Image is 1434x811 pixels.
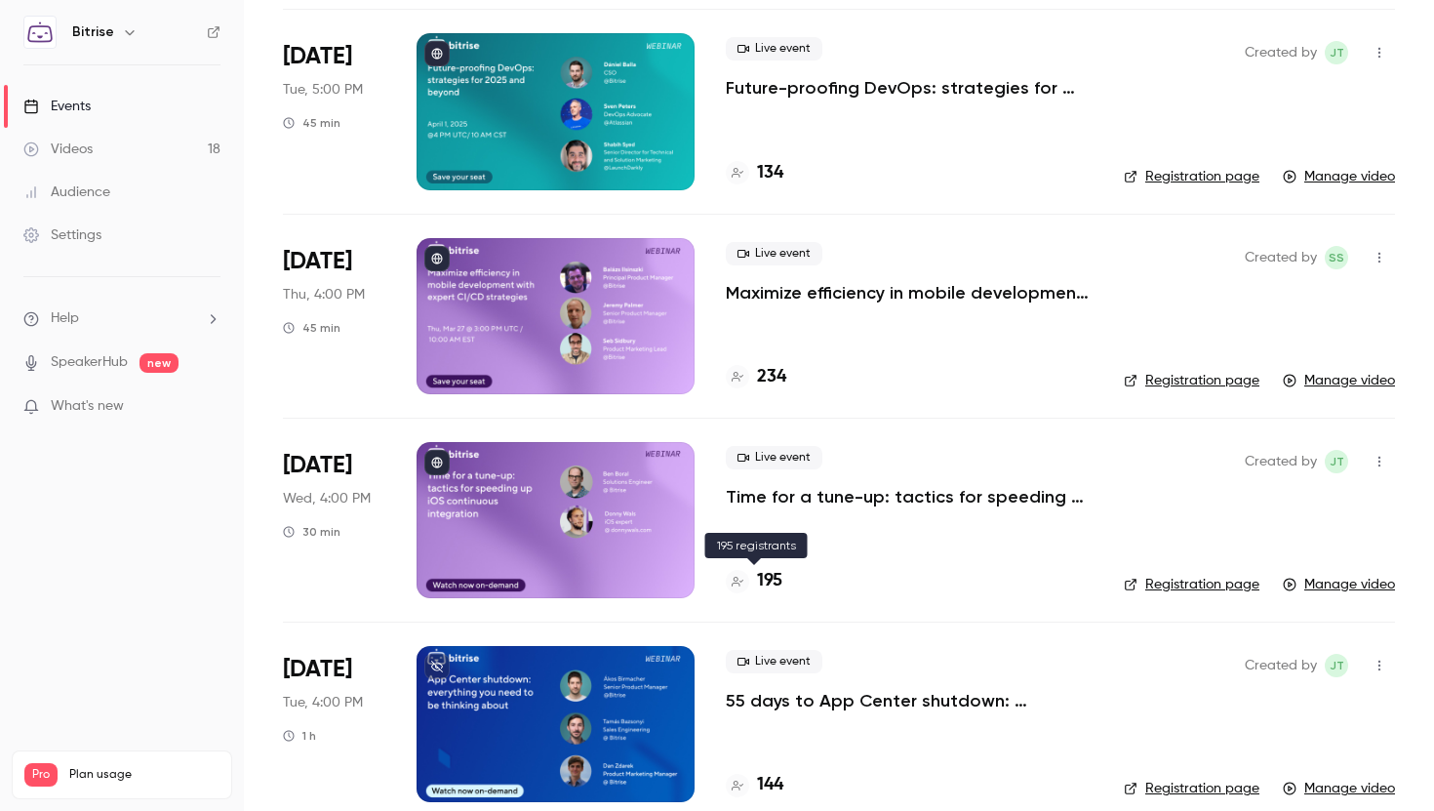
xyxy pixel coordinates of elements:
[1283,575,1395,594] a: Manage video
[1329,246,1344,269] span: SS
[726,689,1093,712] a: 55 days to App Center shutdown: everything you need to be thinking about
[283,728,316,744] div: 1 h
[726,160,783,186] a: 134
[726,772,783,798] a: 144
[139,353,179,373] span: new
[283,238,385,394] div: Mar 27 Thu, 3:00 PM (Europe/London)
[1124,167,1259,186] a: Registration page
[726,281,1093,304] a: Maximize efficiency in mobile development with expert CI/CD strategies
[1245,246,1317,269] span: Created by
[1283,779,1395,798] a: Manage video
[757,160,783,186] h4: 134
[1330,41,1344,64] span: JT
[726,242,822,265] span: Live event
[23,308,220,329] li: help-dropdown-opener
[283,320,340,336] div: 45 min
[757,772,783,798] h4: 144
[757,364,786,390] h4: 234
[726,568,782,594] a: 195
[1325,654,1348,677] span: Jess Thompson
[283,489,371,508] span: Wed, 4:00 PM
[23,182,110,202] div: Audience
[72,22,114,42] h6: Bitrise
[283,442,385,598] div: Mar 5 Wed, 3:00 PM (Europe/London)
[283,246,352,277] span: [DATE]
[726,446,822,469] span: Live event
[283,41,352,72] span: [DATE]
[1245,41,1317,64] span: Created by
[23,140,93,159] div: Videos
[1245,654,1317,677] span: Created by
[283,285,365,304] span: Thu, 4:00 PM
[283,524,340,540] div: 30 min
[283,33,385,189] div: Apr 1 Tue, 4:00 PM (Europe/London)
[1283,371,1395,390] a: Manage video
[51,308,79,329] span: Help
[23,97,91,116] div: Events
[1245,450,1317,473] span: Created by
[1325,246,1348,269] span: Seb Sidbury
[69,767,219,783] span: Plan usage
[1283,167,1395,186] a: Manage video
[1124,779,1259,798] a: Registration page
[24,17,56,48] img: Bitrise
[51,396,124,417] span: What's new
[726,650,822,673] span: Live event
[1124,575,1259,594] a: Registration page
[51,352,128,373] a: SpeakerHub
[757,568,782,594] h4: 195
[726,76,1093,100] a: Future-proofing DevOps: strategies for 2025 and beyond
[283,654,352,685] span: [DATE]
[283,450,352,481] span: [DATE]
[283,646,385,802] div: Feb 4 Tue, 3:00 PM (Europe/London)
[283,115,340,131] div: 45 min
[726,485,1093,508] a: Time for a tune-up: tactics for speeding up iOS continuous integration
[726,37,822,61] span: Live event
[24,763,58,787] span: Pro
[283,80,363,100] span: Tue, 5:00 PM
[1124,371,1259,390] a: Registration page
[1325,41,1348,64] span: Jess Thompson
[1330,654,1344,677] span: JT
[197,398,220,416] iframe: Noticeable Trigger
[1330,450,1344,473] span: JT
[283,693,363,712] span: Tue, 4:00 PM
[23,225,101,245] div: Settings
[1325,450,1348,473] span: Jess Thompson
[726,364,786,390] a: 234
